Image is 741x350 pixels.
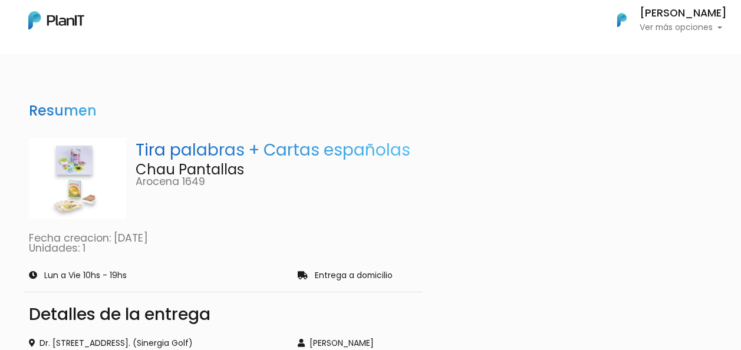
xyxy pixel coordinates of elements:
p: Arocena 1649 [136,177,418,187]
img: PlanIt Logo [28,11,84,29]
p: Entrega a domicilio [315,272,393,280]
h3: Resumen [24,98,101,124]
div: [PERSON_NAME] [298,337,418,349]
p: Tira palabras + Cartas españolas [136,138,418,163]
button: PlanIt Logo [PERSON_NAME] Ver más opciones [602,5,727,35]
p: Chau Pantallas [136,163,418,177]
div: Detalles de la entrega [29,306,418,323]
a: Unidades: 1 [29,241,85,255]
p: Fecha creacion: [DATE] [29,233,418,244]
p: Ver más opciones [640,24,727,32]
img: PlanIt Logo [609,7,635,33]
h6: [PERSON_NAME] [640,8,727,19]
div: Dr. [STREET_ADDRESS]. (Sinergia Golf) [29,337,284,349]
img: image__copia___copia___copia_-Photoroom__6_.jpg [29,138,126,219]
p: Lun a Vie 10hs - 19hs [44,272,127,280]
